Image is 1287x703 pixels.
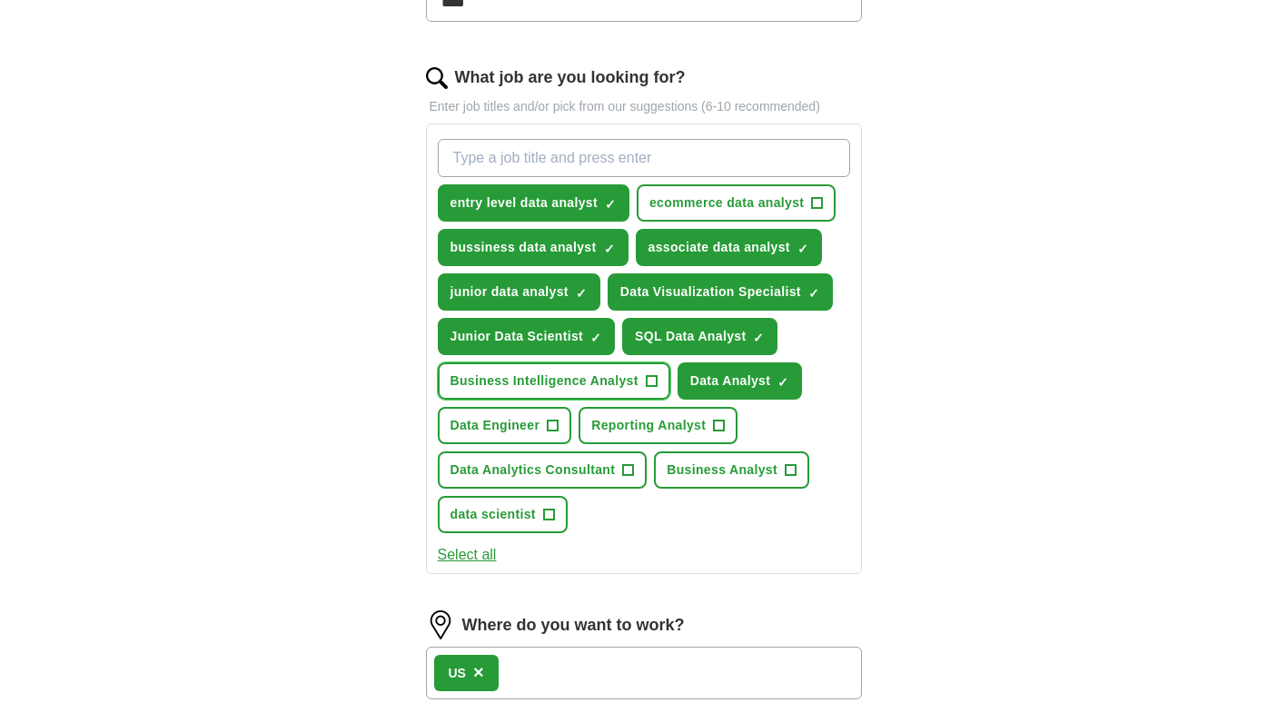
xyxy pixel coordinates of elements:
[438,229,629,266] button: bussiness data analyst✓
[753,331,764,345] span: ✓
[622,318,777,355] button: SQL Data Analyst✓
[579,407,738,444] button: Reporting Analyst
[438,496,568,533] button: data scientist
[620,282,801,302] span: Data Visualization Specialist
[450,371,639,391] span: Business Intelligence Analyst
[637,184,836,222] button: ecommerce data analyst
[426,97,862,116] p: Enter job titles and/or pick from our suggestions (6-10 recommended)
[438,139,850,177] input: Type a job title and press enter
[797,242,808,256] span: ✓
[450,460,616,480] span: Data Analytics Consultant
[473,659,484,687] button: ×
[438,273,600,311] button: junior data analyst✓
[438,451,648,489] button: Data Analytics Consultant
[654,451,809,489] button: Business Analyst
[438,362,670,400] button: Business Intelligence Analyst
[635,327,746,346] span: SQL Data Analyst
[450,416,540,435] span: Data Engineer
[649,193,804,213] span: ecommerce data analyst
[462,613,685,638] label: Where do you want to work?
[576,286,587,301] span: ✓
[590,331,601,345] span: ✓
[667,460,777,480] span: Business Analyst
[605,197,616,212] span: ✓
[426,67,448,89] img: search.png
[591,416,706,435] span: Reporting Analyst
[426,610,455,639] img: location.png
[438,184,629,222] button: entry level data analyst✓
[636,229,822,266] button: associate data analyst✓
[777,375,788,390] span: ✓
[678,362,803,400] button: Data Analyst✓
[690,371,771,391] span: Data Analyst
[608,273,833,311] button: Data Visualization Specialist✓
[450,238,597,257] span: bussiness data analyst
[648,238,790,257] span: associate data analyst
[438,407,572,444] button: Data Engineer
[473,662,484,682] span: ×
[438,318,616,355] button: Junior Data Scientist✓
[455,65,686,90] label: What job are you looking for?
[450,193,598,213] span: entry level data analyst
[450,505,536,524] span: data scientist
[449,664,466,683] div: US
[438,544,497,566] button: Select all
[808,286,819,301] span: ✓
[450,327,584,346] span: Junior Data Scientist
[450,282,569,302] span: junior data analyst
[604,242,615,256] span: ✓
